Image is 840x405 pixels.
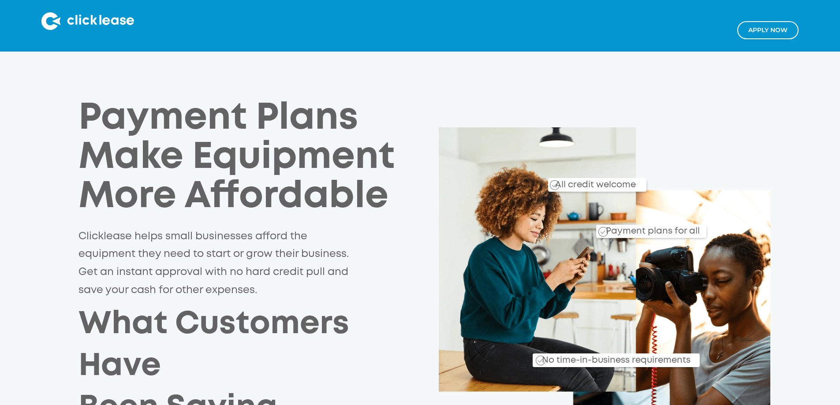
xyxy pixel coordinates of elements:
[78,228,354,299] p: Clicklease helps small businesses afford the equipment they need to start or grow their business....
[536,356,545,365] img: Checkmark_callout
[550,180,560,190] img: Checkmark_callout
[737,21,799,39] a: Apply NOw
[602,220,700,238] div: Payment plans for all
[491,345,700,367] div: No time-in-business requirements
[78,99,412,217] h1: Payment Plans Make Equipment More Affordable
[598,227,608,237] img: Checkmark_callout
[41,12,134,30] img: Clicklease logo
[520,173,646,192] div: All credit welcome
